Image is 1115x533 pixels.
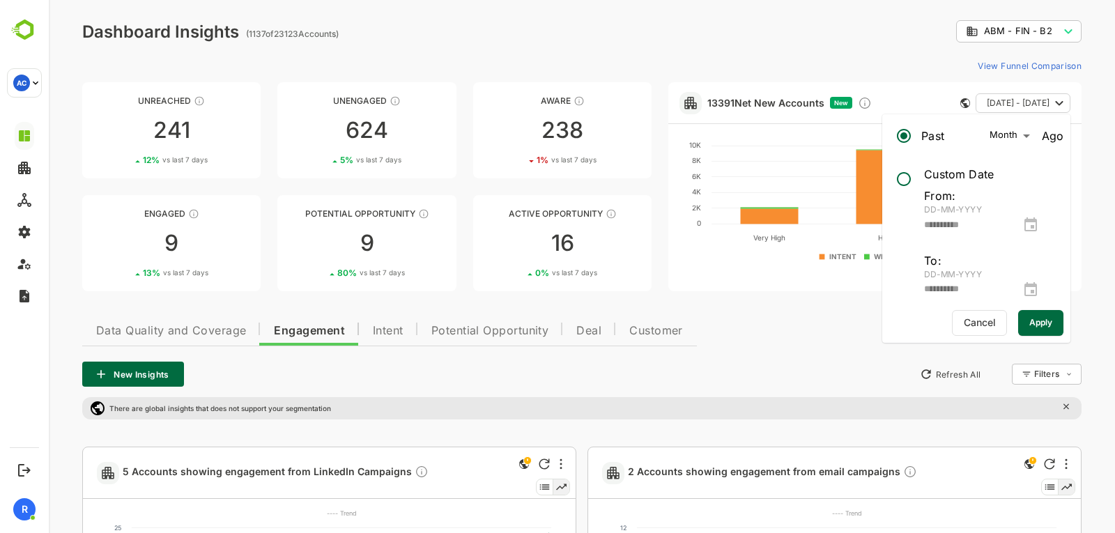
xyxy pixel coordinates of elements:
div: Potential Opportunity [229,208,407,219]
div: These accounts have not shown enough engagement and need nurturing [341,95,352,107]
div: 624 [229,119,407,141]
div: More [1016,458,1019,470]
div: 241 [33,119,212,141]
p: There are global insights that does not support your segmentation [61,404,282,412]
div: 13 % [94,268,160,278]
span: ABM - FIN - B2 [935,26,1003,36]
div: Past Ago [872,123,1015,148]
div: These accounts are MQAs and can be passed on to Inside Sales [369,208,380,219]
div: These accounts have just entered the buying cycle and need further nurturing [525,95,536,107]
ag: ( 1137 of 23123 Accounts) [197,29,290,39]
div: ABM - FIN - B2 [917,25,1010,38]
span: Data Quality and Coverage [47,325,197,337]
div: Month [941,125,986,145]
span: Engagement [225,325,296,337]
text: ---- Trend [278,509,308,517]
button: Logout [15,461,33,479]
div: Aware [424,95,603,106]
a: Potential OpportunityThese accounts are MQAs and can be passed on to Inside Sales980%vs last 7 days [229,195,407,291]
div: 0 % [486,268,548,278]
span: Apply [981,314,1003,332]
button: Cancel [903,310,958,336]
div: Refresh [995,458,1006,470]
span: Customer [580,325,634,337]
span: vs last 7 days [503,268,548,278]
div: 16 [424,232,603,254]
input: Custom DateFrom:DD-MM-YYYYchange dateTo:DD-MM-YYYYchange date [875,215,966,235]
a: 5 Accounts showing engagement from LinkedIn CampaignsDescription not present [74,465,385,481]
div: 1 % [488,155,548,165]
div: These accounts have open opportunities which might be at any of the Sales Stages [557,208,568,219]
a: EngagedThese accounts are warm, further nurturing would qualify them to MQAs913%vs last 7 days [33,195,212,291]
input: Custom DateFrom:DD-MM-YYYYchange dateTo:DD-MM-YYYYchange date [875,280,966,300]
div: 9 [33,232,212,254]
div: AC [13,75,30,91]
div: Dashboard Insights [33,22,190,42]
a: AwareThese accounts have just entered the buying cycle and need further nurturing2381%vs last 7 days [424,82,603,178]
div: More [511,458,514,470]
text: 4K [643,187,652,196]
h6: Custom Date [875,164,992,184]
span: vs last 7 days [311,268,356,278]
div: 12 % [94,155,159,165]
label: Month [941,129,969,140]
text: 25 [66,524,72,532]
span: vs last 7 days [114,155,159,165]
span: 5 Accounts showing engagement from LinkedIn Campaigns [74,465,380,481]
div: 5 % [291,155,353,165]
div: 9 [229,232,407,254]
button: New Insights [33,362,135,387]
div: 80 % [289,268,356,278]
label: DD-MM-YYYY [875,270,933,278]
div: Unreached [33,95,212,106]
text: 0 [648,219,652,227]
input: PastMonthAgo [909,128,934,146]
a: 2 Accounts showing engagement from email campaignsDescription not present [579,465,874,481]
div: This is a global insight. Segment selection is not applicable for this view [972,456,989,474]
a: UnreachedThese accounts have not been engaged with for a defined time period24112%vs last 7 days [33,82,212,178]
button: Refresh All [865,363,938,385]
span: Potential Opportunity [383,325,500,337]
text: Very High [705,233,737,242]
img: BambooboxLogoMark.f1c84d78b4c51b1a7b5f700c9845e183.svg [7,17,43,43]
span: [DATE] - [DATE] [938,94,1001,112]
span: Intent [324,325,355,337]
div: 238 [424,119,603,141]
div: R [13,498,36,520]
text: 6K [643,172,652,180]
div: From: To: [875,164,992,300]
div: Description not present [854,465,868,481]
text: ---- Trend [783,509,813,517]
span: vs last 7 days [502,155,548,165]
div: ABM - FIN - B2 [907,18,1033,45]
text: High [829,233,844,242]
div: This is a global insight. Segment selection is not applicable for this view [467,456,484,474]
div: These accounts have not been engaged with for a defined time period [145,95,156,107]
div: Filters [985,369,1010,379]
a: Active OpportunityThese accounts have open opportunities which might be at any of the Sales Stage... [424,195,603,291]
text: 8K [643,156,652,164]
span: vs last 7 days [307,155,353,165]
div: Discover new ICP-fit accounts showing engagement — via intent surges, anonymous website visits, L... [809,96,823,110]
span: 2 Accounts showing engagement from email campaigns [579,465,868,481]
div: These accounts are warm, further nurturing would qualify them to MQAs [139,208,151,219]
text: 10K [640,141,652,149]
span: vs last 7 days [114,268,160,278]
div: Unengaged [229,95,407,106]
div: This card does not support filter and segments [912,98,921,108]
a: 13391Net New Accounts [659,97,776,109]
a: UnengagedThese accounts have not shown enough engagement and need nurturing6245%vs last 7 days [229,82,407,178]
span: Deal [528,325,553,337]
div: Description not present [366,465,380,481]
div: Active Opportunity [424,208,603,219]
button: [DATE] - [DATE] [927,93,1022,113]
button: View Funnel Comparison [923,54,1033,77]
div: Refresh [490,458,501,470]
div: Filters [984,362,1033,387]
span: Cancel [911,314,951,332]
span: New [785,99,799,107]
div: Engaged [33,208,212,219]
button: Apply [969,310,1015,336]
text: 12 [571,524,578,532]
